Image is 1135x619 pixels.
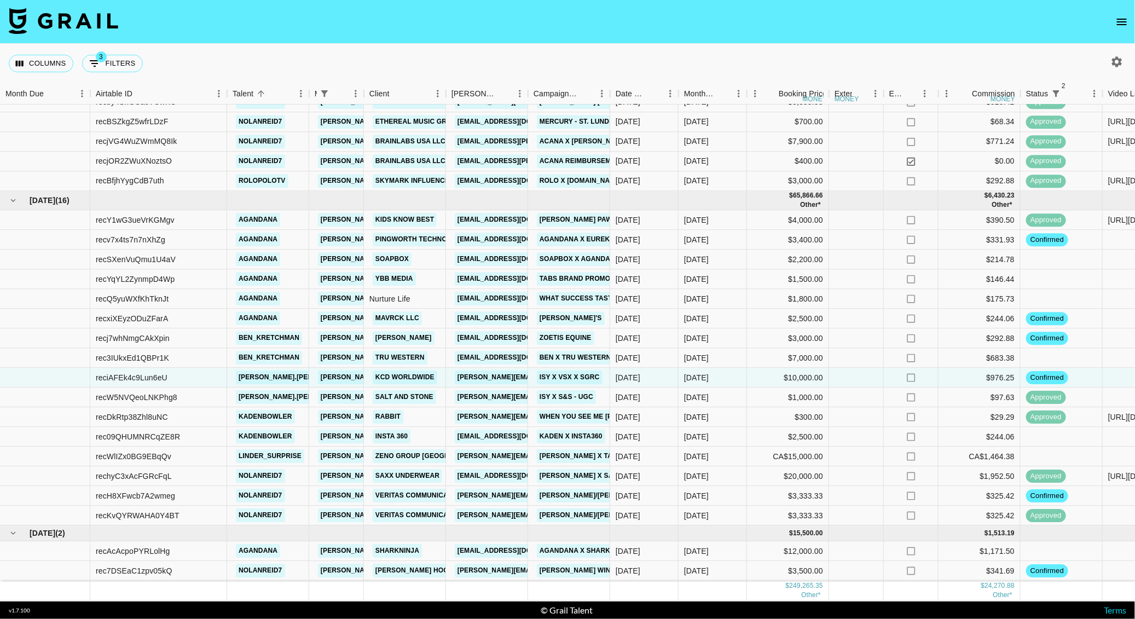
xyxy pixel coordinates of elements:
[455,410,633,424] a: [PERSON_NAME][EMAIL_ADDRESS][DOMAIN_NAME]
[537,253,623,267] a: Soapbox x AGandAna
[96,431,180,442] div: rec09QHUMNRCqZE8R
[455,213,577,227] a: [EMAIL_ADDRESS][DOMAIN_NAME]
[684,333,709,344] div: Sep '25
[537,391,596,404] a: Isy x S&S - UGC
[373,470,442,483] a: SAXX Underwear
[662,85,679,102] button: Menu
[236,430,295,444] a: kadenbowler
[1026,333,1068,344] span: confirmed
[55,195,70,206] span: ( 16 )
[616,412,640,423] div: 8/29/2025
[373,175,516,188] a: SkyMark Influencer Marketing, LLC
[537,489,663,503] a: [PERSON_NAME]/[PERSON_NAME]'s
[616,471,640,482] div: 7/21/2025
[616,97,640,108] div: 6/27/2025
[747,270,829,290] div: $1,500.00
[455,470,577,483] a: [EMAIL_ADDRESS][DOMAIN_NAME]
[939,447,1021,467] div: CA$1,464.38
[315,83,317,105] div: Manager
[1026,235,1068,245] span: confirmed
[318,332,496,345] a: [PERSON_NAME][EMAIL_ADDRESS][DOMAIN_NAME]
[455,509,633,523] a: [PERSON_NAME][EMAIL_ADDRESS][DOMAIN_NAME]
[318,253,496,267] a: [PERSON_NAME][EMAIL_ADDRESS][DOMAIN_NAME]
[1111,11,1133,33] button: open drawer
[96,234,165,245] div: recv7x4ts7n7nXhZg
[537,450,669,464] a: [PERSON_NAME] x Taco Bell Event
[747,447,829,467] div: CA$15,000.00
[684,392,709,403] div: Sep '25
[537,332,594,345] a: Zoetis Equine
[364,83,446,105] div: Client
[132,86,148,101] button: Sort
[96,97,176,108] div: recby4ShGCacYCwKO
[373,489,471,503] a: Veritas Communications
[537,96,663,109] a: [PERSON_NAME]/[PERSON_NAME]'s
[747,329,829,349] div: $3,000.00
[939,467,1021,487] div: $1,952.50
[317,86,332,101] div: 1 active filter
[373,564,479,578] a: [PERSON_NAME] Hockey LLC
[1026,412,1066,423] span: approved
[747,132,829,152] div: $7,900.00
[616,136,640,147] div: 8/27/2025
[939,408,1021,427] div: $29.29
[236,233,280,247] a: agandana
[747,467,829,487] div: $20,000.00
[318,430,496,444] a: [PERSON_NAME][EMAIL_ADDRESS][DOMAIN_NAME]
[537,545,613,558] a: AGandAna x Shark
[236,371,356,385] a: [PERSON_NAME].[PERSON_NAME]
[684,293,709,304] div: Sep '25
[236,391,356,404] a: [PERSON_NAME].[PERSON_NAME]
[939,132,1021,152] div: $771.24
[455,312,577,326] a: [EMAIL_ADDRESS][DOMAIN_NAME]
[616,372,640,383] div: 8/13/2025
[318,545,496,558] a: [PERSON_NAME][EMAIL_ADDRESS][DOMAIN_NAME]
[616,156,640,167] div: 8/27/2025
[455,489,633,503] a: [PERSON_NAME][EMAIL_ADDRESS][DOMAIN_NAME]
[455,115,577,129] a: [EMAIL_ADDRESS][DOMAIN_NAME]
[1026,392,1066,403] span: approved
[537,371,603,385] a: Isy x VSX x SGRC
[684,412,709,423] div: Sep '25
[373,233,483,247] a: Pingworth Technology Ltd
[96,136,177,147] div: recjVG4WuZWmMQ8Ik
[318,115,496,129] a: [PERSON_NAME][EMAIL_ADDRESS][DOMAIN_NAME]
[1086,85,1103,102] button: Menu
[985,192,988,201] div: $
[684,313,709,324] div: Sep '25
[939,250,1021,270] div: $214.78
[884,83,939,105] div: Expenses: Remove Commission?
[236,410,295,424] a: kadenbowler
[867,85,884,102] button: Menu
[537,213,644,227] a: [PERSON_NAME] Paw Patrol
[800,201,821,209] span: CA$ 15,000.00
[747,487,829,506] div: $3,333.33
[939,85,955,102] button: Menu
[96,372,167,383] div: reciAFEk4c9Lun6eU
[972,83,1015,105] div: Commission
[318,470,496,483] a: [PERSON_NAME][EMAIL_ADDRESS][DOMAIN_NAME]
[318,233,496,247] a: [PERSON_NAME][EMAIL_ADDRESS][DOMAIN_NAME]
[96,176,164,187] div: recBfjhYygCdB7uth
[684,97,709,108] div: Aug '25
[537,135,630,149] a: ACANA x [PERSON_NAME]
[578,86,594,101] button: Sort
[1026,83,1049,105] div: Status
[1026,97,1066,108] span: approved
[616,451,640,462] div: 9/3/2025
[1049,86,1064,101] div: 2 active filters
[348,85,364,102] button: Menu
[82,55,143,72] button: Show filters
[373,391,436,404] a: Salt and Stone
[991,96,1015,102] div: money
[373,253,412,267] a: Soapbox
[236,96,285,109] a: nolanreid7
[684,136,709,147] div: Aug '25
[9,8,118,34] img: Grail Talent
[318,351,496,365] a: [PERSON_NAME][EMAIL_ADDRESS][DOMAIN_NAME]
[684,490,709,501] div: Sep '25
[747,113,829,132] div: $700.00
[939,309,1021,329] div: $244.06
[537,470,625,483] a: [PERSON_NAME] x SAXX
[616,215,640,225] div: 7/21/2025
